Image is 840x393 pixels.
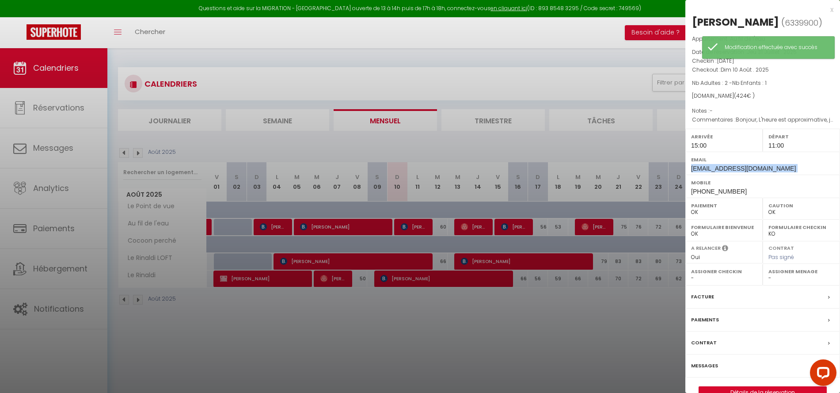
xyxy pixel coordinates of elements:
div: Modification effectuée avec succès [725,43,825,52]
i: Sélectionner OUI si vous souhaiter envoyer les séquences de messages post-checkout [722,244,728,254]
label: Caution [768,201,834,210]
label: Facture [691,292,714,301]
span: [DATE] [717,57,734,65]
label: Contrat [768,244,794,250]
p: Checkin : [692,57,833,65]
span: 11:00 [768,142,784,149]
span: Pas signé [768,253,794,261]
span: Au fil de l'eau [730,35,765,42]
label: Mobile [691,178,834,187]
iframe: LiveChat chat widget [803,356,840,393]
label: Messages [691,361,718,370]
label: Contrat [691,338,717,347]
div: x [685,4,833,15]
p: Notes : [692,107,833,115]
span: 424 [736,92,747,99]
label: Email [691,155,834,164]
label: Paiement [691,201,757,210]
div: [DOMAIN_NAME] [692,92,833,100]
label: Paiements [691,315,719,324]
label: Départ [768,132,834,141]
span: 15:00 [691,142,707,149]
label: A relancer [691,244,721,252]
span: Dim 10 Août . 2025 [721,66,769,73]
span: ( ) [781,16,822,29]
label: Formulaire Bienvenue [691,223,757,232]
label: Assigner Checkin [691,267,757,276]
p: Checkout : [692,65,833,74]
div: [PERSON_NAME] [692,15,779,29]
span: Nb Adultes : 2 - [692,79,767,87]
span: 6339900 [785,17,818,28]
span: ( € ) [734,92,755,99]
p: Appartement : [692,34,833,43]
label: Formulaire Checkin [768,223,834,232]
p: Commentaires : [692,115,833,124]
span: [PHONE_NUMBER] [691,188,747,195]
span: - [710,107,713,114]
span: Nb Enfants : 1 [732,79,767,87]
span: [EMAIL_ADDRESS][DOMAIN_NAME] [691,165,796,172]
label: Assigner Menage [768,267,834,276]
label: Arrivée [691,132,757,141]
p: Date de réservation : [692,48,833,57]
